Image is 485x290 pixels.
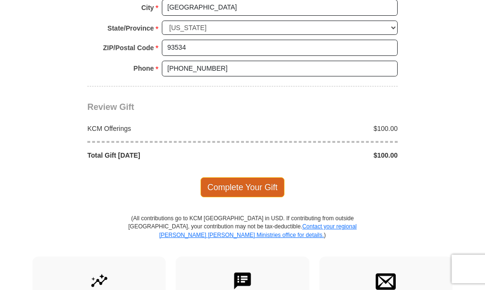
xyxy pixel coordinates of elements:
[83,150,243,160] div: Total Gift [DATE]
[200,177,285,197] span: Complete Your Gift
[83,124,243,133] div: KCM Offerings
[107,21,154,35] strong: State/Province
[134,62,154,75] strong: Phone
[159,223,357,238] a: Contact your regional [PERSON_NAME] [PERSON_NAME] Ministries office for details.
[103,41,154,54] strong: ZIP/Postal Code
[141,1,154,14] strong: City
[242,124,403,133] div: $100.00
[128,215,357,256] p: (All contributions go to KCM [GEOGRAPHIC_DATA] in USD. If contributing from outside [GEOGRAPHIC_D...
[242,150,403,160] div: $100.00
[87,102,134,112] span: Review Gift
